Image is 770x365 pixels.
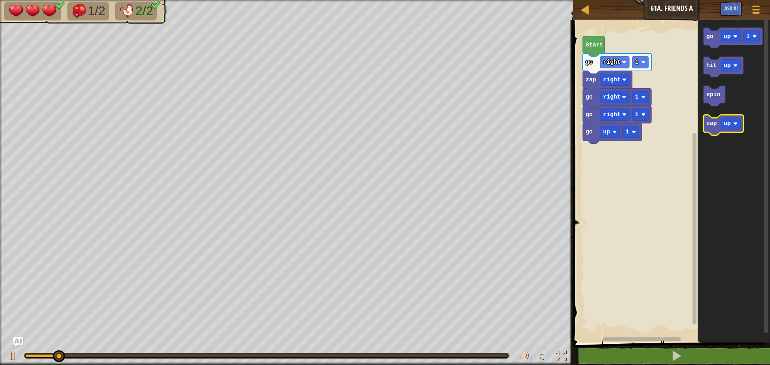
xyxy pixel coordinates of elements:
[586,77,596,83] text: zap
[635,59,639,65] text: 1
[67,2,109,20] li: Defeat the enemies.
[707,91,721,98] text: spin
[707,120,717,127] text: zap
[586,129,593,135] text: go
[603,59,621,65] text: right
[707,62,717,69] text: hit
[746,2,766,20] button: Show game menu
[586,111,593,118] text: go
[724,33,731,40] text: up
[4,2,61,20] li: Your hero must survive.
[586,94,593,100] text: go
[707,33,714,40] text: go
[537,350,545,362] span: ♫
[516,349,532,365] button: Adjust volume
[603,94,621,100] text: right
[603,129,610,135] text: up
[746,33,750,40] text: 1
[4,349,20,365] button: Ctrl + P: Play
[586,59,593,65] text: go
[536,349,549,365] button: ♫
[720,2,742,16] button: Ask AI
[635,94,639,100] text: 1
[135,4,153,18] span: 2/2
[724,120,731,127] text: up
[553,349,569,365] button: Toggle fullscreen
[603,111,621,118] text: right
[626,129,629,135] text: 1
[724,62,731,69] text: up
[635,111,639,118] text: 1
[586,42,603,48] text: Start
[87,4,105,18] span: 1/2
[115,2,157,20] li: Humans must survive.
[571,16,770,343] div: Blockly Workspace
[724,4,738,12] span: Ask AI
[603,77,621,83] text: right
[13,337,23,347] button: Ask AI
